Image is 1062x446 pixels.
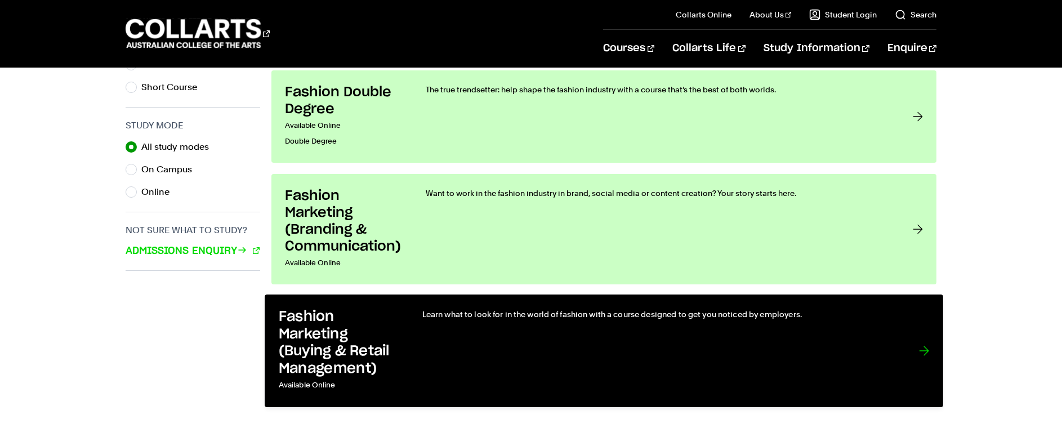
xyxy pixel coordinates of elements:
h3: Fashion Double Degree [285,84,403,118]
p: The true trendsetter: help shape the fashion industry with a course that’s the best of both worlds. [426,84,890,95]
a: Enquire [887,30,936,67]
a: Search [895,9,936,20]
a: Fashion Marketing (Buying & Retail Management) Available Online Learn what to look for in the wor... [265,295,943,407]
p: Double Degree [285,133,403,149]
div: Go to homepage [126,17,270,50]
a: Fashion Double Degree Available OnlineDouble Degree The true trendsetter: help shape the fashion ... [271,70,936,163]
p: Available Online [285,118,403,133]
label: On Campus [141,162,201,177]
p: Available Online [279,377,399,394]
h3: Study Mode [126,119,260,132]
label: Online [141,184,179,200]
a: Student Login [809,9,877,20]
h3: Fashion Marketing (Buying & Retail Management) [279,309,399,377]
a: About Us [749,9,791,20]
h3: Not sure what to study? [126,224,260,237]
a: Collarts Online [676,9,731,20]
a: Fashion Marketing (Branding & Communication) Available Online Want to work in the fashion industr... [271,174,936,284]
a: Courses [603,30,654,67]
a: Study Information [764,30,869,67]
p: Available Online [285,255,403,271]
label: Short Course [141,79,206,95]
a: Collarts Life [672,30,745,67]
h3: Fashion Marketing (Branding & Communication) [285,188,403,255]
p: Learn what to look for in the world of fashion with a course designed to get you noticed by emplo... [422,309,896,320]
label: All study modes [141,139,218,155]
a: Admissions Enquiry [126,244,260,258]
p: Want to work in the fashion industry in brand, social media or content creation? Your story start... [426,188,890,199]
